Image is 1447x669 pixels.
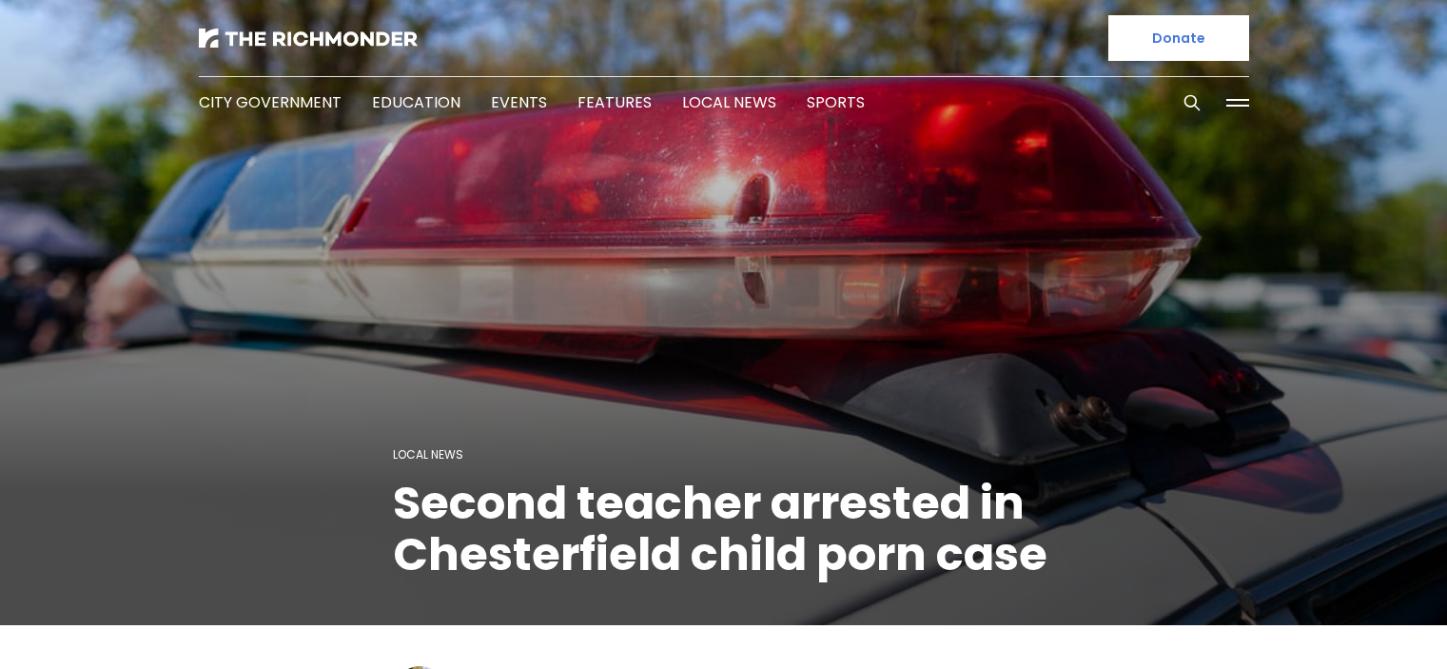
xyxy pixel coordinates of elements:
a: Sports [807,91,865,113]
a: Education [372,91,460,113]
a: Donate [1108,15,1249,61]
a: Features [577,91,652,113]
img: The Richmonder [199,29,418,48]
a: Local News [682,91,776,113]
a: City Government [199,91,342,113]
a: Local News [393,446,463,462]
h1: Second teacher arrested in Chesterfield child porn case [393,478,1055,580]
iframe: portal-trigger [1286,576,1447,669]
button: Search this site [1178,89,1206,117]
a: Events [491,91,547,113]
